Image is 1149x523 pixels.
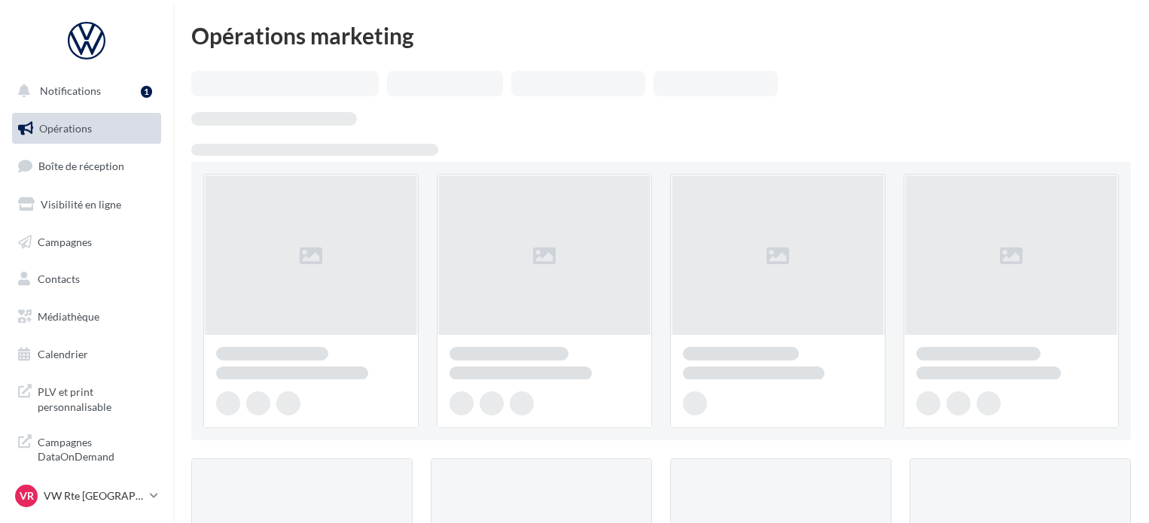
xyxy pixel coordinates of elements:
span: Calendrier [38,348,88,360]
span: Campagnes [38,235,92,248]
span: Notifications [40,84,101,97]
a: Boîte de réception [9,150,164,182]
button: Notifications 1 [9,75,158,107]
a: Opérations [9,113,164,144]
div: 1 [141,86,152,98]
span: Contacts [38,272,80,285]
span: Médiathèque [38,310,99,323]
a: Campagnes DataOnDemand [9,426,164,470]
a: Campagnes [9,227,164,258]
a: PLV et print personnalisable [9,376,164,420]
a: Visibilité en ligne [9,189,164,220]
a: VR VW Rte [GEOGRAPHIC_DATA] [12,482,161,510]
span: Campagnes DataOnDemand [38,432,155,464]
span: Visibilité en ligne [41,198,121,211]
span: Opérations [39,122,92,135]
span: VR [20,488,34,503]
a: Médiathèque [9,301,164,333]
span: PLV et print personnalisable [38,382,155,414]
div: Opérations marketing [191,24,1131,47]
a: Contacts [9,263,164,295]
a: Calendrier [9,339,164,370]
p: VW Rte [GEOGRAPHIC_DATA] [44,488,144,503]
span: Boîte de réception [38,160,124,172]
